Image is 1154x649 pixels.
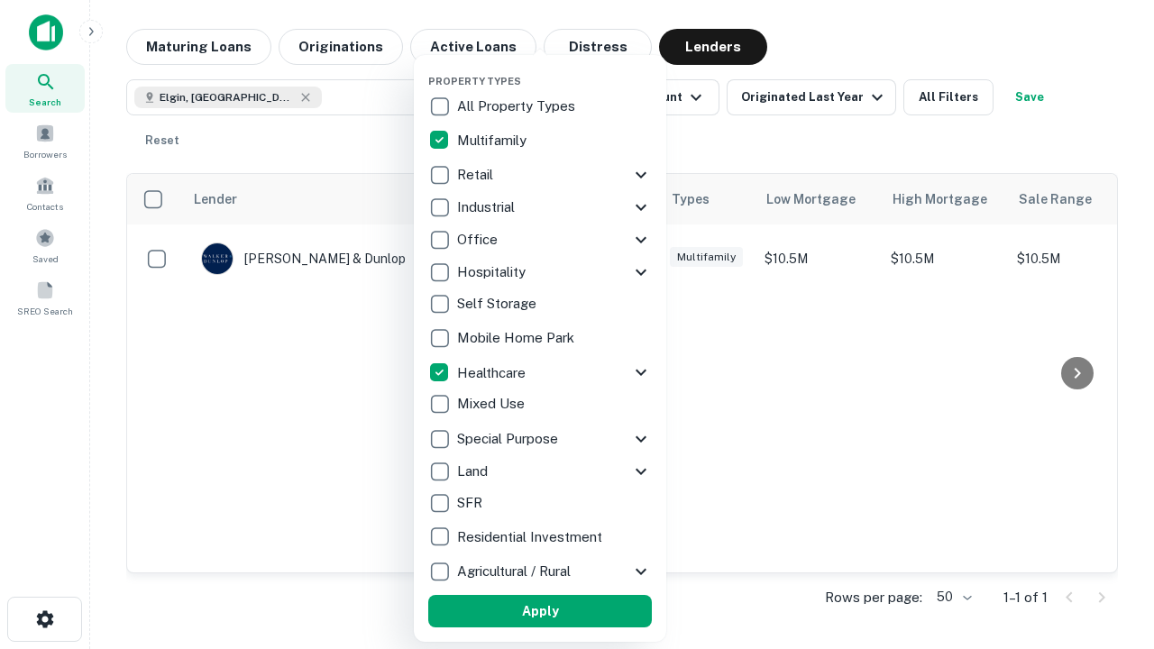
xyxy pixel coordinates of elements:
[457,393,528,415] p: Mixed Use
[428,356,652,388] div: Healthcare
[428,224,652,256] div: Office
[428,555,652,588] div: Agricultural / Rural
[457,261,529,283] p: Hospitality
[457,130,530,151] p: Multifamily
[457,96,579,117] p: All Property Types
[428,595,652,627] button: Apply
[457,327,578,349] p: Mobile Home Park
[457,164,497,186] p: Retail
[428,455,652,488] div: Land
[428,191,652,224] div: Industrial
[428,159,652,191] div: Retail
[428,256,652,288] div: Hospitality
[457,526,606,548] p: Residential Investment
[428,423,652,455] div: Special Purpose
[457,293,540,315] p: Self Storage
[1064,447,1154,534] iframe: Chat Widget
[457,561,574,582] p: Agricultural / Rural
[457,229,501,251] p: Office
[428,76,521,87] span: Property Types
[457,428,562,450] p: Special Purpose
[457,492,486,514] p: SFR
[457,461,491,482] p: Land
[457,362,529,384] p: Healthcare
[457,197,518,218] p: Industrial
